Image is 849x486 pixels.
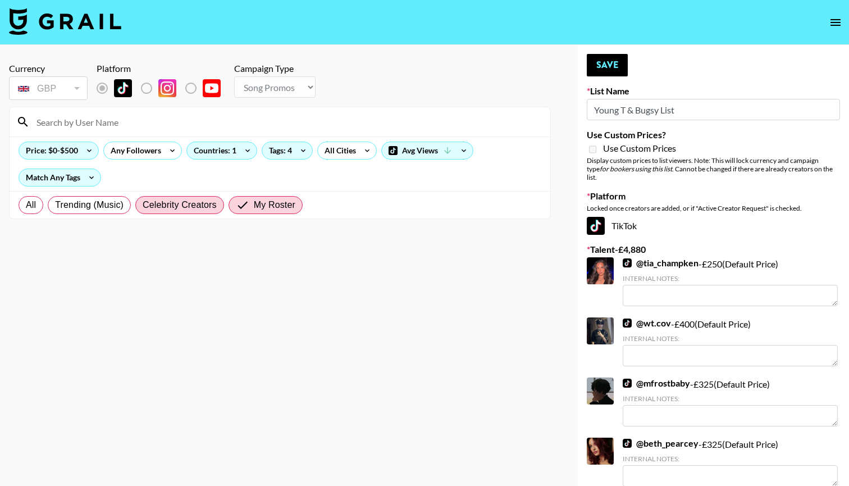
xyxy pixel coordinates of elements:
div: All Cities [318,142,358,159]
span: Use Custom Prices [603,143,676,154]
div: Display custom prices to list viewers. Note: This will lock currency and campaign type . Cannot b... [587,156,840,181]
input: Search by User Name [30,113,544,131]
span: Trending (Music) [55,198,124,212]
label: Use Custom Prices? [587,129,840,140]
img: TikTok [623,439,632,448]
div: TikTok [587,217,840,235]
div: Internal Notes: [623,455,838,463]
div: - £ 325 (Default Price) [623,378,838,426]
div: Internal Notes: [623,274,838,283]
img: TikTok [623,258,632,267]
div: GBP [11,79,85,98]
div: Internal Notes: [623,334,838,343]
img: TikTok [114,79,132,97]
div: - £ 400 (Default Price) [623,317,838,366]
img: TikTok [623,319,632,328]
div: Countries: 1 [187,142,257,159]
img: TikTok [623,379,632,388]
div: Avg Views [382,142,473,159]
img: YouTube [203,79,221,97]
div: Match Any Tags [19,169,101,186]
div: Internal Notes: [623,394,838,403]
div: Any Followers [104,142,163,159]
span: My Roster [254,198,295,212]
div: Locked once creators are added, or if "Active Creator Request" is checked. [587,204,840,212]
a: @mfrostbaby [623,378,690,389]
span: Celebrity Creators [143,198,217,212]
div: Campaign Type [234,63,316,74]
img: TikTok [587,217,605,235]
div: Price: $0-$500 [19,142,98,159]
button: open drawer [824,11,847,34]
label: Platform [587,190,840,202]
button: Save [587,54,628,76]
div: Platform [97,63,230,74]
a: @tia_champken [623,257,699,269]
div: Tags: 4 [262,142,312,159]
label: Talent - £ 4,880 [587,244,840,255]
div: - £ 250 (Default Price) [623,257,838,306]
div: Remove selected talent to change your currency [9,74,88,102]
label: List Name [587,85,840,97]
div: Currency [9,63,88,74]
img: Instagram [158,79,176,97]
span: All [26,198,36,212]
a: @beth_pearcey [623,438,699,449]
em: for bookers using this list [600,165,672,173]
a: @wt.cov [623,317,671,329]
img: Grail Talent [9,8,121,35]
div: List locked to TikTok. [97,76,230,100]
